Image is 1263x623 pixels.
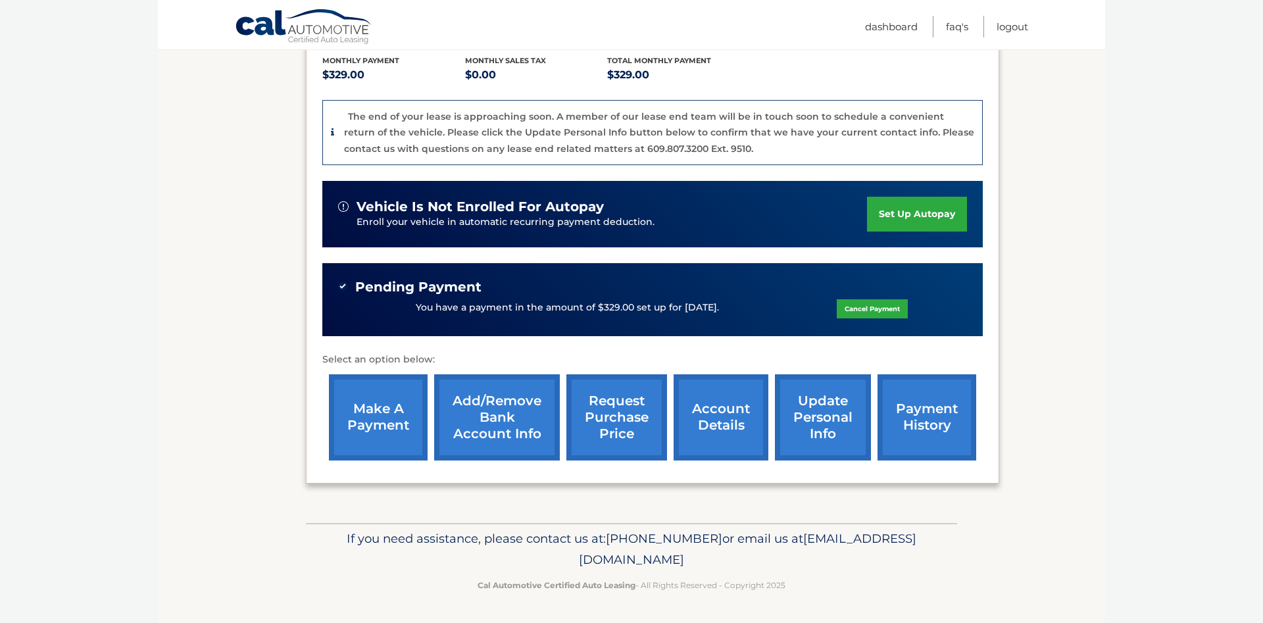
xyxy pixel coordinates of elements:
a: set up autopay [867,197,967,232]
p: - All Rights Reserved - Copyright 2025 [314,578,949,592]
a: payment history [878,374,976,461]
strong: Cal Automotive Certified Auto Leasing [478,580,635,590]
a: Dashboard [865,16,918,37]
img: check-green.svg [338,282,347,291]
p: $0.00 [465,66,608,84]
a: Logout [997,16,1028,37]
p: Select an option below: [322,352,983,368]
span: [PHONE_NUMBER] [606,531,722,546]
span: Monthly Payment [322,56,399,65]
span: Total Monthly Payment [607,56,711,65]
a: Add/Remove bank account info [434,374,560,461]
span: vehicle is not enrolled for autopay [357,199,604,215]
p: If you need assistance, please contact us at: or email us at [314,528,949,570]
a: make a payment [329,374,428,461]
img: alert-white.svg [338,201,349,212]
p: $329.00 [322,66,465,84]
p: You have a payment in the amount of $329.00 set up for [DATE]. [416,301,719,315]
p: Enroll your vehicle in automatic recurring payment deduction. [357,215,867,230]
a: request purchase price [566,374,667,461]
a: Cal Automotive [235,9,373,47]
a: Cancel Payment [837,299,908,318]
p: The end of your lease is approaching soon. A member of our lease end team will be in touch soon t... [344,111,974,155]
a: update personal info [775,374,871,461]
a: FAQ's [946,16,968,37]
span: Pending Payment [355,279,482,295]
a: account details [674,374,768,461]
span: Monthly sales Tax [465,56,546,65]
p: $329.00 [607,66,750,84]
